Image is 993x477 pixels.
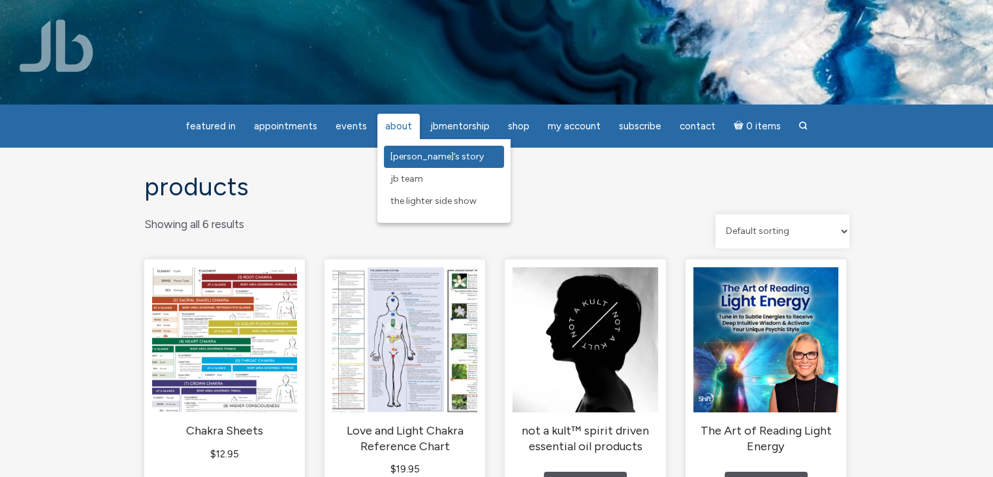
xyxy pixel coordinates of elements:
[210,448,239,460] bdi: 12.95
[422,114,497,139] a: JBMentorship
[672,114,723,139] a: Contact
[619,120,661,132] span: Subscribe
[152,267,297,463] a: Chakra Sheets $12.95
[693,267,838,454] a: The Art of Reading Light Energy
[390,463,420,475] bdi: 19.95
[746,122,780,131] span: 0 items
[384,168,504,190] a: JB Team
[384,190,504,212] a: The Lighter Side Show
[390,195,477,206] span: The Lighter Side Show
[385,120,412,132] span: About
[512,267,657,412] img: not a kult™ spirit driven essential oil products
[726,112,789,139] a: Cart0 items
[384,146,504,168] a: [PERSON_NAME]’s Story
[508,120,529,132] span: Shop
[377,114,420,139] a: About
[185,120,236,132] span: featured in
[152,267,297,412] img: Chakra Sheets
[20,20,93,72] img: Jamie Butler. The Everyday Medium
[254,120,317,132] span: Appointments
[500,114,537,139] a: Shop
[693,423,838,454] h2: The Art of Reading Light Energy
[390,173,423,184] span: JB Team
[336,120,367,132] span: Events
[328,114,375,139] a: Events
[540,114,608,139] a: My Account
[693,267,838,412] img: The Art of Reading Light Energy
[210,448,216,460] span: $
[716,214,849,248] select: Shop order
[332,423,477,454] h2: Love and Light Chakra Reference Chart
[512,267,657,454] a: not a kult™ spirit driven essential oil products
[512,423,657,454] h2: not a kult™ spirit driven essential oil products
[734,120,746,132] i: Cart
[611,114,669,139] a: Subscribe
[332,267,477,412] img: Love and Light Chakra Reference Chart
[390,463,396,475] span: $
[144,173,849,201] h1: Products
[548,120,601,132] span: My Account
[178,114,244,139] a: featured in
[390,151,484,162] span: [PERSON_NAME]’s Story
[144,214,244,235] p: Showing all 6 results
[152,423,297,439] h2: Chakra Sheets
[246,114,325,139] a: Appointments
[430,120,490,132] span: JBMentorship
[680,120,716,132] span: Contact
